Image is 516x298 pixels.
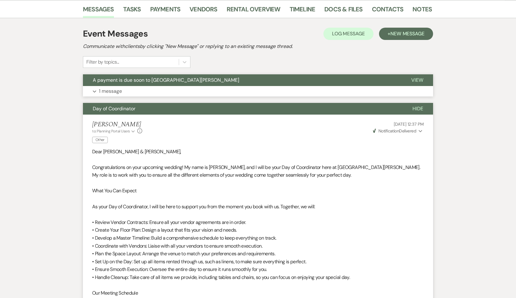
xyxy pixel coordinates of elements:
[411,77,423,83] span: View
[150,4,181,18] a: Payments
[373,128,416,134] span: Delivered
[92,164,420,178] span: Congratulations on your upcoming wedding! My name is [PERSON_NAME], and I will be your Day of Coo...
[394,121,424,127] span: [DATE] 12:37 PM
[92,219,246,225] span: • Review Vendor Contracts: Ensure all your vendor agreements are in order.
[190,4,217,18] a: Vendors
[401,74,433,86] button: View
[92,243,262,249] span: • Coordinate with Vendors: Liaise with all your vendors to ensure smooth execution.
[83,27,148,40] h1: Event Messages
[412,105,423,112] span: Hide
[92,290,138,296] span: Our Meeting Schedule
[92,128,136,134] button: to: Planning Portal Users
[92,129,130,134] span: to: Planning Portal Users
[92,227,237,233] span: • Create Your Floor Plan: Design a layout that fits your vision and needs.
[86,58,119,66] div: Filter by topics...
[93,105,135,112] span: Day of Coordinator
[83,4,114,18] a: Messages
[403,103,433,115] button: Hide
[83,74,401,86] button: A payment is due soon to [GEOGRAPHIC_DATA][PERSON_NAME]
[323,28,373,40] button: Log Message
[372,4,404,18] a: Contacts
[92,203,315,210] span: As your Day of Coordinator, I will be here to support you from the moment you book with us. Toget...
[379,28,433,40] button: +New Message
[92,148,181,155] span: Dear [PERSON_NAME] & [PERSON_NAME],
[92,258,306,265] span: • Set Up on the Day: Set up all items rented through us, such as linens, to make sure everything ...
[83,43,433,50] h2: Communicate with clients by clicking "New Message" or replying to an existing message thread.
[92,266,267,273] span: • Ensure Smooth Execution: Oversee the entire day to ensure it runs smoothly for you.
[372,128,424,134] button: NotificationDelivered
[332,30,365,37] span: Log Message
[92,137,108,143] span: Other
[83,103,403,115] button: Day of Coordinator
[92,235,276,241] span: • Develop a Master Timeline: Build a comprehensive schedule to keep everything on track.
[324,4,362,18] a: Docs & Files
[92,121,142,128] h5: [PERSON_NAME]
[93,77,239,83] span: A payment is due soon to [GEOGRAPHIC_DATA][PERSON_NAME]
[83,86,433,96] button: 1 message
[92,274,350,280] span: • Handle Cleanup: Take care of all items we provide, including tables and chairs, so you can focu...
[412,4,432,18] a: Notes
[378,128,399,134] span: Notification
[290,4,315,18] a: Timeline
[92,187,137,194] span: What You Can Expect
[99,87,122,95] p: 1 message
[123,4,141,18] a: Tasks
[390,30,424,37] span: New Message
[92,250,275,257] span: • Plan the Space Layout: Arrange the venue to match your preferences and requirements.
[227,4,280,18] a: Rental Overview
